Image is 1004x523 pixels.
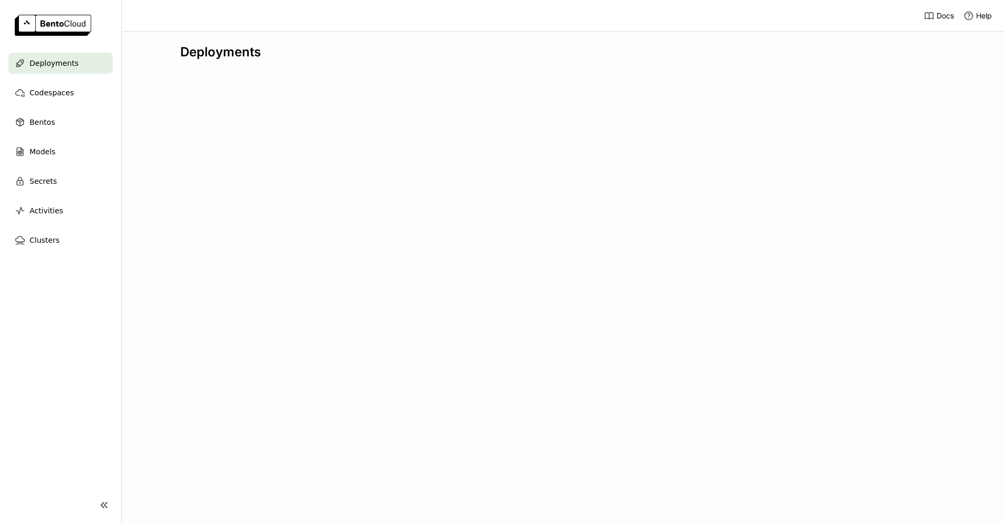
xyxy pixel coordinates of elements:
[8,230,113,251] a: Clusters
[15,15,91,36] img: logo
[30,234,60,246] span: Clusters
[8,141,113,162] a: Models
[976,11,992,21] span: Help
[8,112,113,133] a: Bentos
[8,200,113,221] a: Activities
[8,171,113,192] a: Secrets
[924,11,954,21] a: Docs
[937,11,954,21] span: Docs
[963,11,992,21] div: Help
[30,204,63,217] span: Activities
[30,57,79,70] span: Deployments
[30,86,74,99] span: Codespaces
[180,44,945,60] div: Deployments
[30,116,55,129] span: Bentos
[30,175,57,188] span: Secrets
[30,145,55,158] span: Models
